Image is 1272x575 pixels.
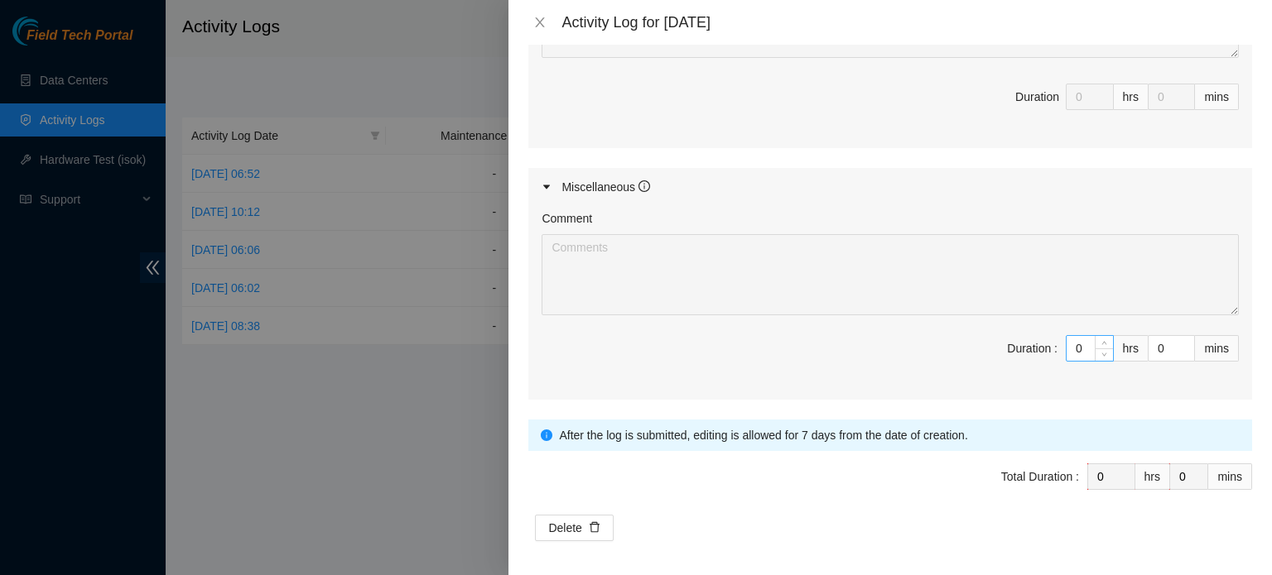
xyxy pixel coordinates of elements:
[638,180,650,192] span: info-circle
[533,16,547,29] span: close
[1114,335,1149,362] div: hrs
[528,15,552,31] button: Close
[561,178,650,196] div: Miscellaneous
[542,234,1239,315] textarea: Comment
[535,515,613,541] button: Deletedelete
[542,182,552,192] span: caret-right
[559,426,1240,444] div: After the log is submitted, editing is allowed for 7 days from the date of creation.
[541,429,552,441] span: info-circle
[561,13,1252,31] div: Activity Log for [DATE]
[1015,88,1059,106] div: Duration
[1195,335,1239,362] div: mins
[1100,338,1110,347] span: up
[548,519,581,537] span: Delete
[1095,336,1113,348] span: Increase Value
[589,521,600,534] span: delete
[1001,467,1079,486] div: Total Duration :
[1007,339,1058,357] div: Duration :
[542,209,592,228] label: Comment
[1114,84,1149,110] div: hrs
[1135,463,1170,490] div: hrs
[528,168,1252,206] div: Miscellaneous info-circle
[1208,463,1252,490] div: mins
[1100,350,1110,360] span: down
[1095,348,1113,361] span: Decrease Value
[1195,84,1239,110] div: mins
